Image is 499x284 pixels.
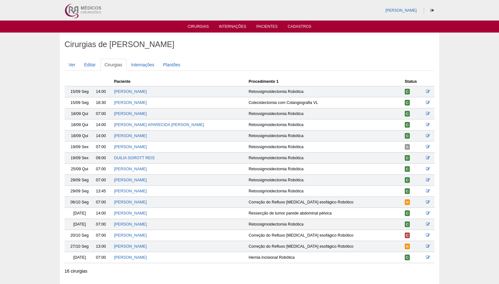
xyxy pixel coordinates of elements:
[426,200,430,204] a: Editar
[96,100,106,105] span: 18:30
[405,210,410,216] span: Confirmada
[65,59,79,71] a: Ver
[114,211,147,215] a: [PERSON_NAME]
[256,24,278,31] a: Pacientes
[247,174,404,185] td: Retossigmoidectomia Robótica
[114,145,147,149] a: [PERSON_NAME]
[426,211,430,215] a: Editar
[96,123,106,127] span: 14:00
[71,134,88,138] span: 18/09 Qui
[101,59,126,71] a: Cirurgias
[71,156,89,160] span: 19/09 Sex
[247,219,404,230] td: Retossigmoidectomia Robótica
[114,178,147,182] a: [PERSON_NAME]
[405,199,410,205] span: Reservada
[71,89,89,94] span: 15/09 Seg
[114,255,147,260] a: [PERSON_NAME]
[96,189,106,193] span: 13:45
[247,241,404,252] td: Correção do Refluxo [MEDICAL_DATA] esofágico Robótico
[426,112,430,116] a: Editar
[96,178,106,182] span: 07:00
[96,145,106,149] span: 07:00
[96,233,106,238] span: 07:00
[73,255,86,260] span: [DATE]
[405,122,410,128] span: Confirmada
[405,155,410,161] span: Confirmada
[426,89,430,94] a: Editar
[96,134,106,138] span: 14:00
[71,145,89,149] span: 19/09 Sex
[405,233,410,238] span: Cancelada
[247,185,404,196] td: Retossigmoidectomia Robótica
[71,233,89,238] span: 20/10 Seg
[65,268,434,274] div: 16 cirurgias
[426,189,430,193] a: Editar
[288,24,311,31] a: Cadastros
[71,123,88,127] span: 18/09 Qui
[405,133,410,139] span: Confirmada
[247,130,404,141] td: Retossigmoidectomia Robótica
[405,221,410,227] span: Confirmada
[114,89,147,94] a: [PERSON_NAME]
[96,255,106,260] span: 07:00
[114,134,147,138] a: [PERSON_NAME]
[426,167,430,171] a: Editar
[96,156,106,160] span: 09:00
[188,24,209,31] a: Cirurgias
[385,8,417,13] a: [PERSON_NAME]
[426,255,430,260] a: Editar
[426,244,430,249] a: Editar
[405,111,410,117] span: Confirmada
[247,77,404,86] th: Procedimento 1
[127,59,158,71] a: Internações
[114,222,147,227] a: [PERSON_NAME]
[426,134,430,138] a: Editar
[404,77,425,86] th: Status
[247,86,404,97] td: Retossigmoidectomia Robótica
[71,200,89,204] span: 06/10 Seg
[114,167,147,171] a: [PERSON_NAME]
[247,230,404,241] td: Correção do Refluxo [MEDICAL_DATA] esofágico Robótico
[426,145,430,149] a: Editar
[405,89,410,94] span: Confirmada
[247,108,404,119] td: Retossigmoidectomia Robótica
[247,208,404,219] td: Ressecção de tumor parede abdominal pélvica
[114,200,147,204] a: [PERSON_NAME]
[159,59,184,71] a: Plantões
[426,100,430,105] a: Editar
[247,119,404,130] td: Retossigmoidectomia Robótica
[80,59,100,71] a: Editar
[73,211,86,215] span: [DATE]
[405,255,410,260] span: Confirmada
[405,166,410,172] span: Confirmada
[114,123,204,127] a: [PERSON_NAME] APARECIDA [PERSON_NAME]
[114,189,147,193] a: [PERSON_NAME]
[96,222,106,227] span: 07:00
[71,112,88,116] span: 18/09 Qui
[247,252,404,263] td: Hernia incisional Robótica
[71,189,89,193] span: 29/09 Seg
[430,9,434,12] i: Sair
[71,178,89,182] span: 29/09 Seg
[96,167,106,171] span: 07:00
[426,156,430,160] a: Editar
[71,244,89,249] span: 27/10 Seg
[73,222,86,227] span: [DATE]
[96,244,106,249] span: 13:00
[96,200,106,204] span: 07:00
[247,141,404,152] td: Retossigmoidectomia Robótica
[113,77,248,86] th: Paciente
[71,167,88,171] span: 25/09 Qui
[65,40,434,48] h1: Cirurgias de [PERSON_NAME]
[405,177,410,183] span: Confirmada
[405,100,410,106] span: Confirmada
[114,244,147,249] a: [PERSON_NAME]
[247,152,404,163] td: Retossigmoidectomia Robótica
[96,89,106,94] span: 14:00
[405,188,410,194] span: Confirmada
[219,24,246,31] a: Internações
[96,211,106,215] span: 14:00
[71,100,89,105] span: 15/09 Seg
[114,112,147,116] a: [PERSON_NAME]
[405,144,410,150] span: Suspensa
